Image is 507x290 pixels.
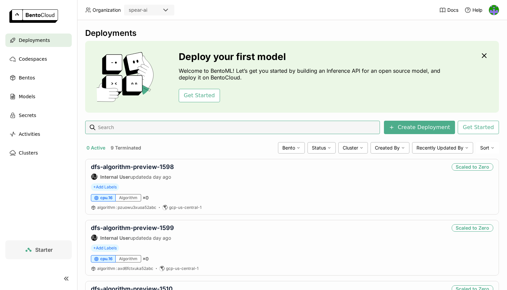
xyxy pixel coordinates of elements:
span: a day ago [149,174,171,180]
div: Internal User [91,234,98,241]
span: × 0 [143,256,149,262]
h3: Deploy your first model [179,51,444,62]
span: Activities [19,130,40,138]
button: 0 Active [85,143,107,152]
div: IU [91,235,97,241]
div: Created By [371,142,409,154]
a: algorithm:axd6fctxuka52abc [97,266,153,271]
a: Deployments [5,34,72,47]
img: cover onboarding [91,52,163,102]
input: Search [97,122,377,133]
div: Scaled to Zero [452,224,493,232]
a: Clusters [5,146,72,160]
span: : [116,266,117,271]
span: Sort [480,145,489,151]
span: Cluster [343,145,358,151]
span: Codespaces [19,55,47,63]
span: gcp-us-central-1 [166,266,199,271]
span: Starter [35,246,53,253]
a: algorithm:pzuowu3xuoa52abc [97,205,156,210]
span: algorithm axd6fctxuka52abc [97,266,153,271]
a: Bentos [5,71,72,84]
input: Selected spear-ai. [148,7,149,14]
span: Secrets [19,111,36,119]
div: Cluster [338,142,368,154]
div: Algorithm [116,255,141,263]
a: Secrets [5,109,72,122]
img: Joseph Obeid [489,5,499,15]
span: Bentos [19,74,35,82]
div: Scaled to Zero [452,163,493,171]
div: Help [464,7,483,13]
div: updated [91,234,174,241]
span: : [116,205,117,210]
a: Codespaces [5,52,72,66]
button: 9 Terminated [109,143,143,152]
span: Status [312,145,326,151]
span: Recently Updated By [416,145,463,151]
span: Organization [93,7,121,13]
div: Deployments [85,28,499,38]
div: Bento [278,142,305,154]
span: +Add Labels [91,183,119,191]
div: Sort [476,142,499,154]
div: IU [91,174,97,180]
img: logo [9,9,58,23]
span: gcp-us-central-1 [169,205,202,210]
span: a day ago [149,235,171,241]
div: updated [91,173,174,180]
div: spear-ai [129,7,148,13]
div: Status [307,142,336,154]
a: dfs-algorithm-preview-1599 [91,224,174,231]
span: cpu.16 [100,256,113,262]
strong: Internal User [100,174,130,180]
span: Bento [282,145,295,151]
span: +Add Labels [91,244,119,252]
a: Models [5,90,72,103]
strong: Internal User [100,235,130,241]
div: Algorithm [116,194,141,201]
span: Created By [375,145,400,151]
button: Create Deployment [384,121,455,134]
span: Deployments [19,36,50,44]
span: Clusters [19,149,38,157]
span: cpu.16 [100,195,113,200]
div: Recently Updated By [412,142,473,154]
a: Docs [439,7,458,13]
span: algorithm pzuowu3xuoa52abc [97,205,156,210]
span: Help [472,7,483,13]
a: Starter [5,240,72,259]
span: × 0 [143,195,149,201]
button: Get Started [179,89,220,102]
a: Activities [5,127,72,141]
span: Models [19,93,35,101]
button: Get Started [458,121,499,134]
div: Internal User [91,173,98,180]
span: Docs [447,7,458,13]
a: dfs-algorithm-preview-1598 [91,163,174,170]
p: Welcome to BentoML! Let’s get you started by building an Inference API for an open source model, ... [179,67,444,81]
